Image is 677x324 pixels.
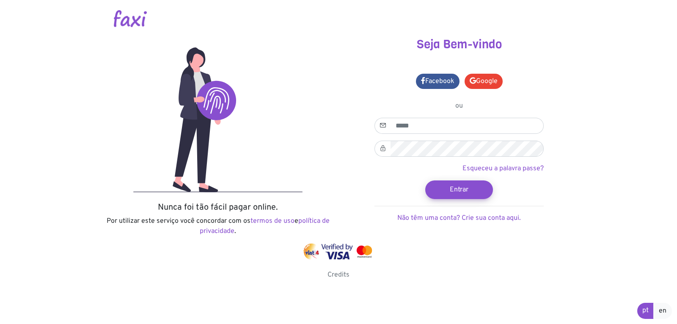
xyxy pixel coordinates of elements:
a: Facebook [416,74,460,89]
a: termos de uso [250,217,294,225]
a: Credits [327,271,350,279]
a: Google [465,74,503,89]
a: en [653,303,672,319]
img: vinti4 [303,244,320,260]
a: pt [637,303,654,319]
a: Esqueceu a palavra passe? [462,164,544,173]
p: ou [374,101,544,111]
h3: Seja Bem-vindo [345,37,573,52]
img: mastercard [355,244,374,260]
button: Entrar [425,180,493,199]
a: Não têm uma conta? Crie sua conta aqui. [397,214,521,222]
h5: Nunca foi tão fácil pagar online. [104,202,332,213]
img: visa [321,244,353,260]
p: Por utilizar este serviço você concordar com os e . [104,216,332,236]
